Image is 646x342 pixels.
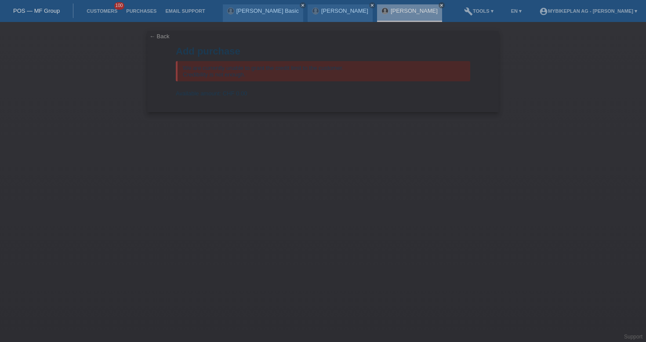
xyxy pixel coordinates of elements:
[391,7,438,14] a: [PERSON_NAME]
[507,8,526,14] a: EN ▾
[321,7,368,14] a: [PERSON_NAME]
[122,8,161,14] a: Purchases
[464,7,473,16] i: build
[539,7,548,16] i: account_circle
[176,46,470,57] h1: Add purchase
[82,8,122,14] a: Customers
[369,2,375,8] a: close
[301,3,305,7] i: close
[439,2,445,8] a: close
[114,2,125,10] span: 100
[176,61,470,81] div: We are currently unable to grant the credit limit to the customer. Credibility is not enough.
[176,90,221,97] span: Available amount:
[624,334,642,340] a: Support
[370,3,374,7] i: close
[149,33,170,40] a: ← Back
[13,7,60,14] a: POS — MF Group
[535,8,642,14] a: account_circleMybikeplan AG - [PERSON_NAME] ▾
[161,8,209,14] a: Email Support
[236,7,299,14] a: [PERSON_NAME] Basic
[460,8,498,14] a: buildTools ▾
[439,3,444,7] i: close
[300,2,306,8] a: close
[223,90,247,97] span: CHF 0.00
